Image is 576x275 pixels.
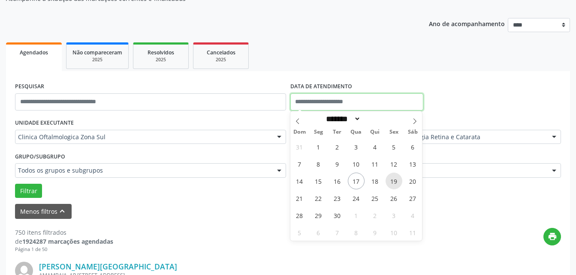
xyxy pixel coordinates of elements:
span: Setembro 25, 2025 [367,190,383,206]
span: Outubro 8, 2025 [348,224,365,241]
button: print [543,228,561,245]
span: Setembro 5, 2025 [386,138,402,155]
label: Grupo/Subgrupo [15,150,65,163]
span: Clinica Oftalmologica Zona Sul [18,133,268,141]
span: Setembro 21, 2025 [291,190,308,206]
span: Outubro 2, 2025 [367,207,383,224]
div: 2025 [199,57,242,63]
input: Year [361,114,389,123]
span: Setembro 23, 2025 [329,190,346,206]
span: Setembro 1, 2025 [310,138,327,155]
button: Filtrar [15,184,42,198]
span: Setembro 19, 2025 [386,173,402,189]
span: Setembro 29, 2025 [310,207,327,224]
label: UNIDADE EXECUTANTE [15,117,74,130]
i: keyboard_arrow_up [57,206,67,216]
div: 750 itens filtrados [15,228,113,237]
button: Menos filtroskeyboard_arrow_up [15,204,72,219]
span: Sex [384,129,403,135]
span: Setembro 18, 2025 [367,173,383,189]
span: Setembro 28, 2025 [291,207,308,224]
span: Setembro 15, 2025 [310,173,327,189]
span: Qua [347,129,365,135]
span: Setembro 12, 2025 [386,155,402,172]
span: Dom [290,129,309,135]
span: Setembro 24, 2025 [348,190,365,206]
span: Outubro 4, 2025 [404,207,421,224]
strong: 1924287 marcações agendadas [22,237,113,245]
span: Setembro 14, 2025 [291,173,308,189]
span: Sáb [403,129,422,135]
span: Outubro 7, 2025 [329,224,346,241]
span: Outubro 5, 2025 [291,224,308,241]
span: Setembro 2, 2025 [329,138,346,155]
span: Setembro 27, 2025 [404,190,421,206]
span: Outubro 11, 2025 [404,224,421,241]
span: Não compareceram [72,49,122,56]
span: Outubro 6, 2025 [310,224,327,241]
span: Outubro 1, 2025 [348,207,365,224]
span: Setembro 3, 2025 [348,138,365,155]
span: Cancelados [207,49,235,56]
span: Setembro 22, 2025 [310,190,327,206]
span: Setembro 4, 2025 [367,138,383,155]
label: PESQUISAR [15,80,44,93]
span: Setembro 8, 2025 [310,155,327,172]
span: Setembro 26, 2025 [386,190,402,206]
select: Month [323,114,361,123]
span: Qui [365,129,384,135]
div: Página 1 de 50 [15,246,113,253]
span: Agosto 31, 2025 [291,138,308,155]
span: Agendados [20,49,48,56]
i: print [548,232,557,241]
div: de [15,237,113,246]
span: Setembro 7, 2025 [291,155,308,172]
span: Setembro 17, 2025 [348,173,365,189]
span: Setembro 30, 2025 [329,207,346,224]
div: 2025 [139,57,182,63]
span: Setembro 9, 2025 [329,155,346,172]
span: Outubro 3, 2025 [386,207,402,224]
div: 2025 [72,57,122,63]
span: Setembro 11, 2025 [367,155,383,172]
a: [PERSON_NAME][GEOGRAPHIC_DATA] [39,262,177,271]
p: Ano de acompanhamento [429,18,505,29]
span: Setembro 16, 2025 [329,173,346,189]
span: Resolvidos [148,49,174,56]
span: Seg [309,129,328,135]
span: Setembro 20, 2025 [404,173,421,189]
span: Todos os grupos e subgrupos [18,166,268,175]
span: Setembro 10, 2025 [348,155,365,172]
span: Setembro 6, 2025 [404,138,421,155]
span: Outubro 9, 2025 [367,224,383,241]
label: DATA DE ATENDIMENTO [290,80,352,93]
span: Outubro 10, 2025 [386,224,402,241]
span: Ter [328,129,347,135]
span: Setembro 13, 2025 [404,155,421,172]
